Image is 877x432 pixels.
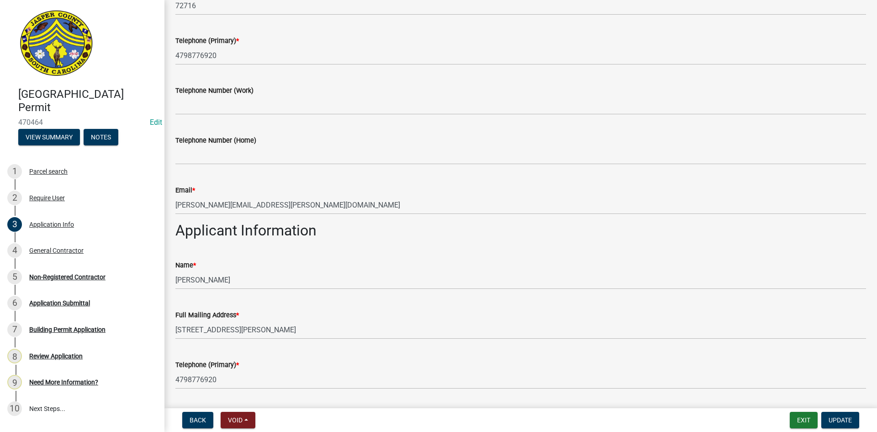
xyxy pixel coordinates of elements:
h4: [GEOGRAPHIC_DATA] Permit [18,88,157,114]
div: 3 [7,217,22,232]
label: Telephone (Primary) [175,362,239,368]
div: Application Info [29,221,74,228]
div: 7 [7,322,22,337]
label: Email [175,187,195,194]
button: Notes [84,129,118,145]
button: Update [821,412,859,428]
span: Update [829,416,852,424]
span: Void [228,416,243,424]
label: Telephone (Primary) [175,38,239,44]
div: Parcel search [29,168,68,175]
button: Void [221,412,255,428]
label: Telephone Number (Home) [175,138,256,144]
wm-modal-confirm: Summary [18,134,80,141]
button: Exit [790,412,818,428]
wm-modal-confirm: Notes [84,134,118,141]
div: Require User [29,195,65,201]
div: 8 [7,349,22,363]
div: Non-Registered Contractor [29,274,106,280]
wm-modal-confirm: Edit Application Number [150,118,162,127]
div: 5 [7,270,22,284]
button: View Summary [18,129,80,145]
div: 4 [7,243,22,258]
div: General Contractor [29,247,84,254]
div: Need More Information? [29,379,98,385]
div: 10 [7,401,22,416]
label: Name [175,262,196,269]
label: Full Mailing Address [175,312,239,319]
div: 2 [7,191,22,205]
a: Edit [150,118,162,127]
button: Back [182,412,213,428]
div: Review Application [29,353,83,359]
span: Back [190,416,206,424]
div: Application Submittal [29,300,90,306]
div: 9 [7,375,22,389]
div: Building Permit Application [29,326,106,333]
label: Telephone Number (Work) [175,88,254,94]
span: 470464 [18,118,146,127]
img: Jasper County, South Carolina [18,10,95,78]
div: 1 [7,164,22,179]
div: 6 [7,296,22,310]
h2: Applicant Information [175,222,866,239]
